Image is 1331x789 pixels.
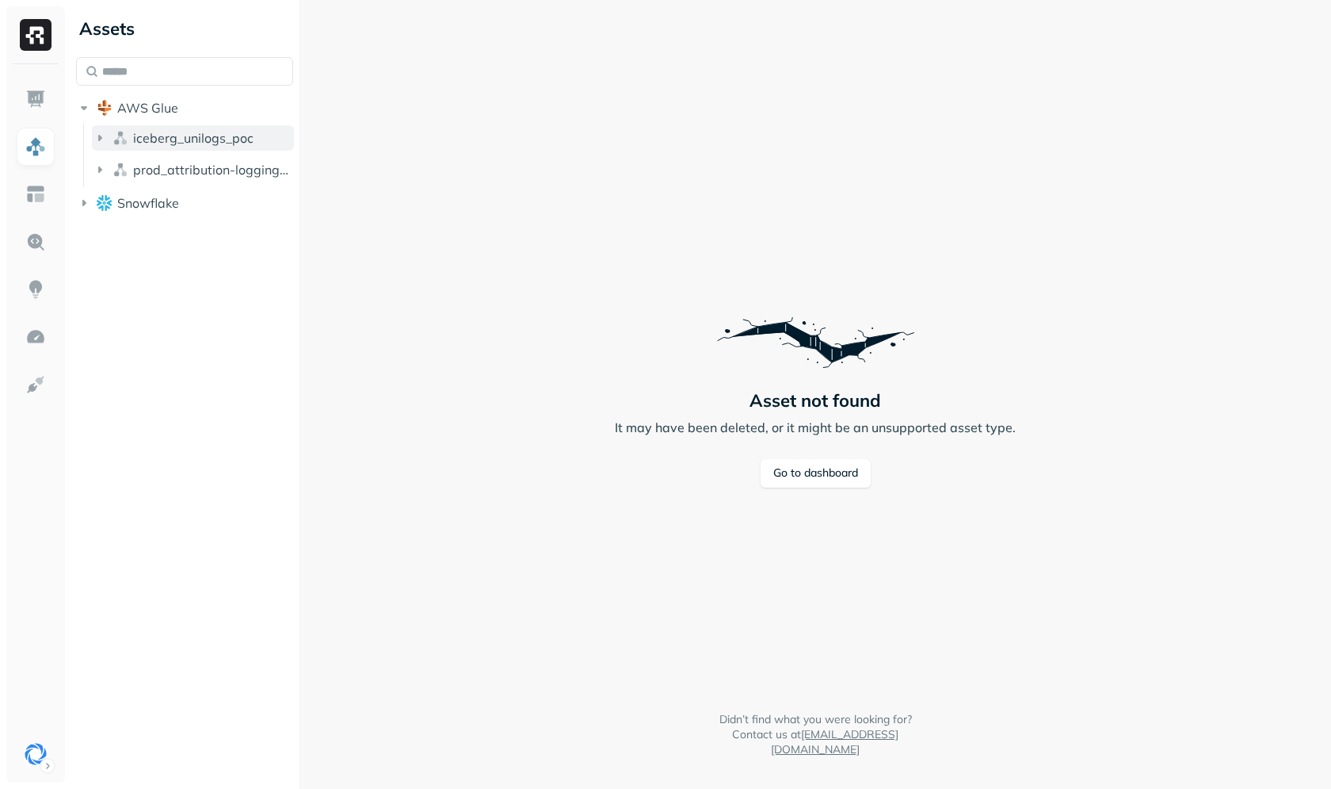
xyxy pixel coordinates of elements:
img: Dashboard [25,89,46,109]
img: Query Explorer [25,232,46,252]
span: iceberg_unilogs_poc [133,130,254,146]
img: Singular [25,743,47,765]
img: Integrations [25,374,46,395]
button: AWS Glue [76,95,293,121]
button: prod_attribution-logging_iceberg [92,157,294,182]
a: Go to dashboard [761,459,871,488]
a: [EMAIL_ADDRESS][DOMAIN_NAME] [771,727,898,756]
img: namespace [113,130,128,146]
div: Assets [76,16,293,41]
img: Insights [25,279,46,300]
img: namespace [113,162,128,178]
img: Ryft [20,19,51,51]
img: root [97,100,113,116]
span: prod_attribution-logging_iceberg [133,162,294,178]
p: Asset not found [749,389,881,412]
img: Assets [25,136,46,157]
img: root [97,195,113,210]
span: AWS Glue [117,100,178,116]
img: Error [712,302,918,381]
span: Snowflake [117,195,179,211]
button: iceberg_unilogs_poc [92,125,294,151]
p: It may have been deleted, or it might be an unsupported asset type. [615,418,1016,437]
img: Asset Explorer [25,184,46,205]
button: Snowflake [76,190,293,216]
p: Didn’t find what you were looking for? Contact us at [716,712,914,757]
img: Optimization [25,327,46,347]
